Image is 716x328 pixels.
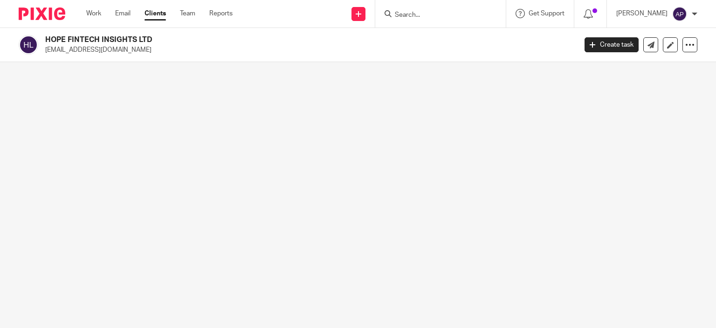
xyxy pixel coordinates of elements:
a: Work [86,9,101,18]
a: Email [115,9,131,18]
a: Team [180,9,195,18]
input: Search [394,11,478,20]
a: Create task [585,37,639,52]
h2: HOPE FINTECH INSIGHTS LTD [45,35,466,45]
img: svg%3E [19,35,38,55]
p: [EMAIL_ADDRESS][DOMAIN_NAME] [45,45,571,55]
p: [PERSON_NAME] [616,9,668,18]
img: Pixie [19,7,65,20]
span: Get Support [529,10,565,17]
img: svg%3E [672,7,687,21]
a: Reports [209,9,233,18]
a: Clients [145,9,166,18]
